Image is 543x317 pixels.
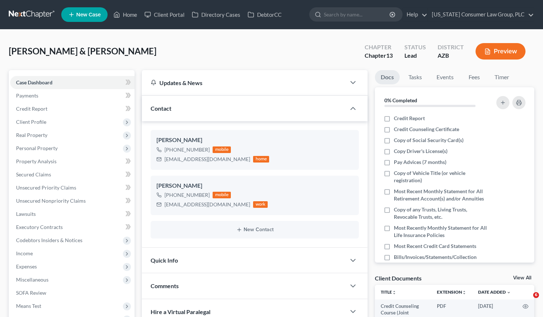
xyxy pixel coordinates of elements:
a: Directory Cases [188,8,244,21]
span: Credit Report [394,115,425,122]
a: SOFA Review [10,286,135,299]
span: Secured Claims [16,171,51,177]
div: Status [404,43,426,51]
a: Events [431,70,459,84]
a: Extensionunfold_more [437,289,466,295]
div: [EMAIL_ADDRESS][DOMAIN_NAME] [164,201,250,208]
span: Client Profile [16,119,46,125]
button: Preview [476,43,525,60]
div: [PHONE_NUMBER] [164,191,210,199]
strong: 0% Completed [384,97,417,103]
span: Unsecured Priority Claims [16,184,76,191]
span: Copy of Vehicle Title (or vehicle registration) [394,169,488,184]
a: Secured Claims [10,168,135,181]
span: Real Property [16,132,47,138]
span: Most Recent Credit Card Statements [394,242,476,250]
div: Lead [404,51,426,60]
span: Bills/Invoices/Statements/Collection Letters/Creditor Correspondence [394,253,488,268]
a: Payments [10,89,135,102]
input: Search by name... [324,8,391,21]
span: Credit Counseling Certificate [394,126,459,133]
a: Tasks [403,70,428,84]
a: Docs [375,70,400,84]
a: Home [110,8,141,21]
a: [US_STATE] Consumer Law Group, PLC [428,8,534,21]
span: New Case [76,12,101,18]
div: [EMAIL_ADDRESS][DOMAIN_NAME] [164,156,250,163]
span: Copy of Social Security Card(s) [394,137,464,144]
div: Chapter [365,43,393,51]
span: Lawsuits [16,211,36,217]
span: Contact [151,105,171,112]
span: SOFA Review [16,290,46,296]
span: Executory Contracts [16,224,63,230]
span: Payments [16,92,38,99]
a: Date Added expand_more [478,289,511,295]
div: Chapter [365,51,393,60]
span: Means Test [16,303,41,309]
iframe: Intercom live chat [518,292,536,310]
div: [PERSON_NAME] [156,136,353,145]
div: [PHONE_NUMBER] [164,146,210,153]
span: Copy of any Trusts, Living Trusts, Revocable Trusts, etc. [394,206,488,221]
span: 13 [386,52,393,59]
span: Unsecured Nonpriority Claims [16,198,86,204]
div: [PERSON_NAME] [156,182,353,190]
span: Credit Report [16,106,47,112]
div: District [438,43,464,51]
a: Unsecured Priority Claims [10,181,135,194]
button: New Contact [156,227,353,233]
a: Property Analysis [10,155,135,168]
span: Most Recent Monthly Statement for All Retirement Account(s) and/or Annuities [394,188,488,202]
a: Titleunfold_more [381,289,396,295]
a: Credit Report [10,102,135,115]
i: expand_more [507,290,511,295]
a: Help [403,8,427,21]
div: AZB [438,51,464,60]
span: Income [16,250,33,256]
a: DebtorCC [244,8,285,21]
a: Timer [489,70,515,84]
div: home [253,156,269,163]
span: Codebtors Insiders & Notices [16,237,82,243]
span: Comments [151,282,179,289]
a: Executory Contracts [10,221,135,234]
span: Most Recently Monthly Statement for All Life Insurance Policies [394,224,488,239]
span: Case Dashboard [16,79,53,85]
span: Expenses [16,263,37,270]
span: Miscellaneous [16,276,49,283]
span: Property Analysis [16,158,57,164]
i: unfold_more [462,290,466,295]
span: Copy Driver's License(s) [394,148,447,155]
span: Pay Advices (7 months) [394,158,446,166]
div: Client Documents [375,274,422,282]
div: mobile [213,146,231,153]
a: View All [513,275,531,280]
span: Personal Property [16,145,58,151]
span: 6 [533,292,539,298]
i: unfold_more [392,290,396,295]
span: Hire a Virtual Paralegal [151,308,210,315]
a: Lawsuits [10,207,135,221]
a: Case Dashboard [10,76,135,89]
a: Client Portal [141,8,188,21]
a: Fees [462,70,486,84]
div: mobile [213,192,231,198]
a: Unsecured Nonpriority Claims [10,194,135,207]
span: [PERSON_NAME] & [PERSON_NAME] [9,46,156,56]
div: work [253,201,268,208]
div: Updates & News [151,79,337,87]
span: Quick Info [151,257,178,264]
